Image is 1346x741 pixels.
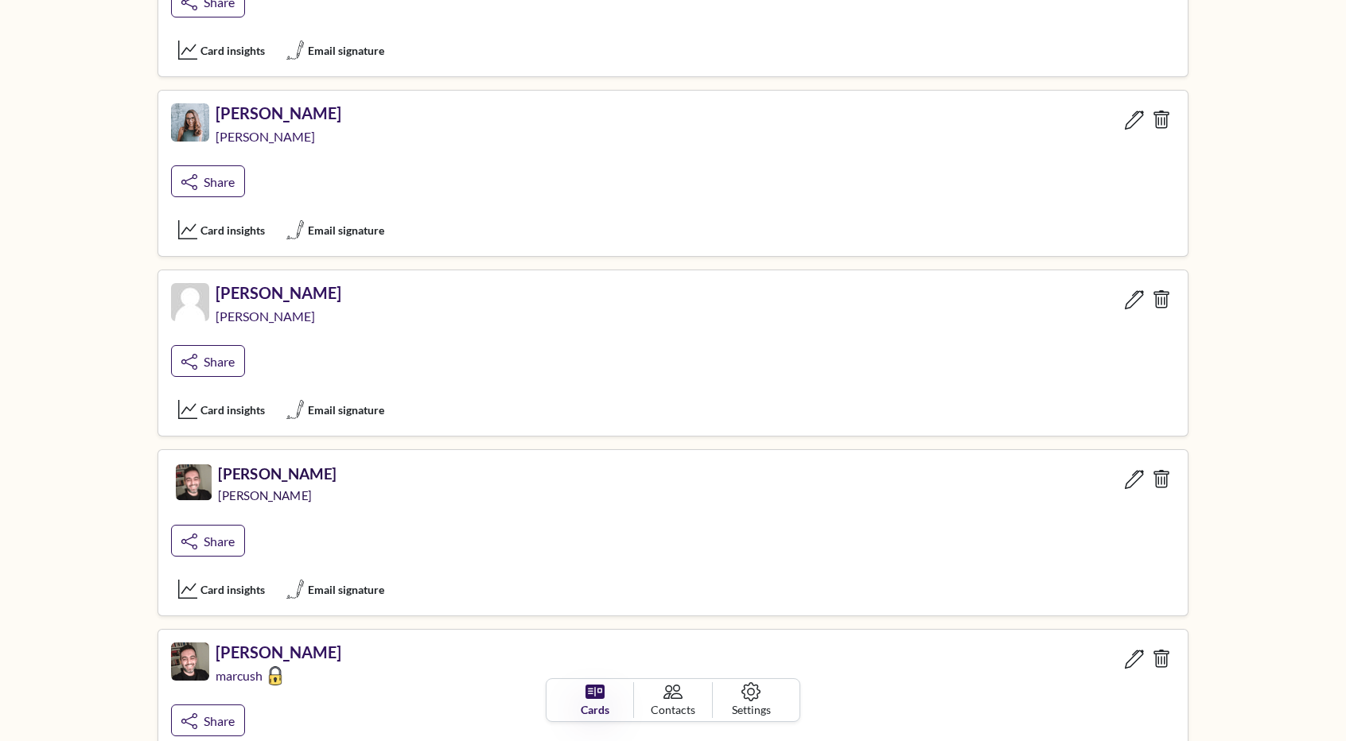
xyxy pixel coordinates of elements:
[308,222,384,239] span: Email signature
[204,533,235,549] span: Share
[1121,642,1148,674] a: Edit
[634,682,712,718] a: Contacts
[713,682,790,718] a: Settings
[171,642,209,681] img: Lynkle card profile picture
[651,701,695,718] span: Contacts
[176,464,212,500] img: Lynkle card profile picture
[171,525,245,557] a: Share
[216,642,341,661] h5: [PERSON_NAME]
[266,666,285,681] span: Private card sharing is enabled
[308,581,384,598] span: Email signature
[171,37,272,64] button: Card insights
[218,464,336,483] h5: [PERSON_NAME]
[216,129,318,144] span: [PERSON_NAME]
[216,308,318,324] span: [PERSON_NAME]
[308,402,384,418] span: Email signature
[218,488,315,502] span: [PERSON_NAME]
[171,642,341,698] a: Lynkle card profile picture[PERSON_NAME]marcushpadlock
[200,402,265,418] span: Card insights
[171,216,272,243] button: Card insights
[216,283,341,302] h5: [PERSON_NAME]
[200,222,265,239] span: Card insights
[1121,283,1148,315] a: Edit
[1121,463,1148,495] a: Edit
[200,42,265,59] span: Card insights
[216,103,341,122] h5: [PERSON_NAME]
[171,165,245,197] a: Share
[266,666,285,685] img: padlock
[581,701,609,718] span: Cards
[204,713,235,728] span: Share
[171,103,341,159] a: Lynkle card profile picture[PERSON_NAME][PERSON_NAME]
[171,283,209,321] img: Lynkle card profile picture
[308,42,384,59] span: Email signature
[171,283,341,339] a: Lynkle card profile picture[PERSON_NAME][PERSON_NAME]
[278,396,391,423] a: Email signature
[171,345,245,377] a: Share
[171,396,272,423] button: Card insights
[171,576,272,603] button: Card insights
[732,701,771,718] span: Settings
[204,174,235,189] span: Share
[204,354,235,369] span: Share
[171,704,245,736] a: Share
[216,668,266,683] span: marcush
[176,464,336,517] a: Lynkle card profile picture[PERSON_NAME][PERSON_NAME]
[278,37,391,64] a: Email signature
[200,581,265,598] span: Card insights
[278,216,391,243] a: Email signature
[278,576,391,603] a: Email signature
[556,682,634,718] a: Cards
[1121,103,1148,135] a: Edit
[171,103,209,142] img: Lynkle card profile picture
